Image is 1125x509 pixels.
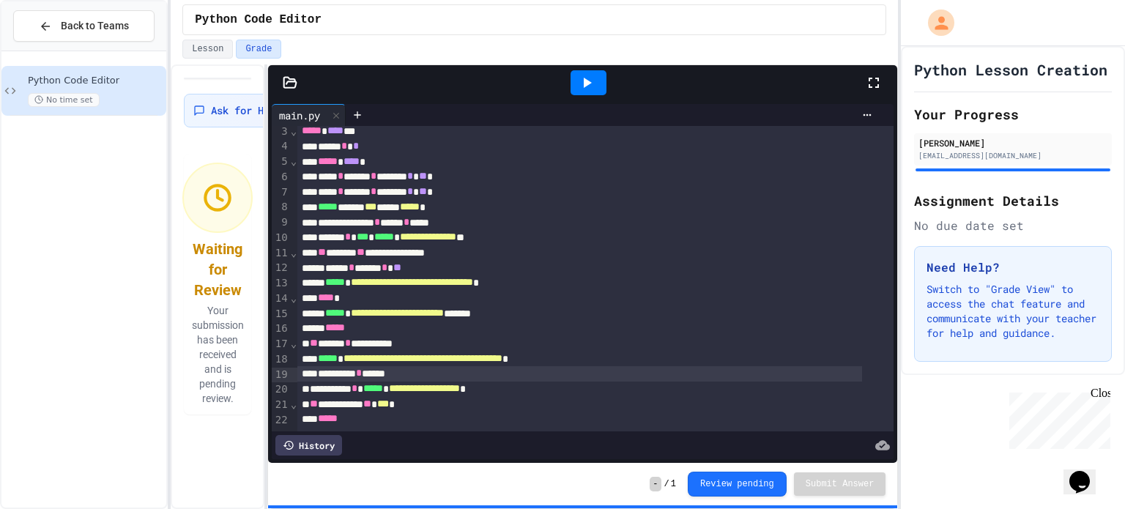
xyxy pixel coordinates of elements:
div: main.py [272,108,327,123]
div: 17 [272,337,290,352]
span: Ask for Help [211,103,281,118]
span: Fold line [290,338,297,349]
h2: Assignment Details [914,190,1112,211]
span: Python Code Editor [195,11,322,29]
span: Python Code Editor [28,75,163,87]
p: Switch to "Grade View" to access the chat feature and communicate with your teacher for help and ... [927,282,1099,341]
button: Submit Answer [794,472,886,496]
div: 10 [272,231,290,246]
div: History [275,435,342,456]
div: 13 [272,276,290,291]
span: Back to Teams [61,18,129,34]
span: Fold line [290,125,297,137]
button: Grade [236,40,281,59]
iframe: chat widget [1003,387,1110,449]
span: Fold line [290,292,297,304]
div: [EMAIL_ADDRESS][DOMAIN_NAME] [918,150,1107,161]
h2: Your Progress [914,104,1112,125]
div: 22 [272,413,290,428]
div: 20 [272,382,290,398]
span: No time set [28,93,100,107]
div: 11 [272,246,290,261]
div: 15 [272,307,290,322]
div: No due date set [914,217,1112,234]
div: 18 [272,352,290,368]
button: Review pending [688,472,787,497]
div: Chat with us now!Close [6,6,101,93]
h3: Need Help? [927,259,1099,276]
div: Waiting for Review [193,239,242,300]
div: 14 [272,291,290,307]
button: Back to Teams [13,10,155,42]
div: main.py [272,104,346,126]
p: Your submission has been received and is pending review. [186,303,250,406]
span: Fold line [290,398,297,410]
div: My Account [913,6,958,40]
div: 5 [272,155,290,170]
span: Submit Answer [806,478,875,490]
span: / [664,478,669,490]
div: 6 [272,170,290,185]
div: 12 [272,261,290,276]
span: 1 [671,478,676,490]
div: [PERSON_NAME] [918,136,1107,149]
span: Fold line [290,155,297,167]
div: 16 [272,322,290,337]
span: Fold line [290,247,297,259]
div: 19 [272,368,290,383]
div: 3 [272,125,290,140]
div: 8 [272,200,290,215]
div: 21 [272,398,290,413]
div: 9 [272,215,290,231]
span: - [650,477,661,491]
button: Lesson [182,40,233,59]
div: 7 [272,185,290,201]
h1: Python Lesson Creation [914,59,1107,80]
div: 4 [272,139,290,155]
iframe: chat widget [1063,450,1110,494]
